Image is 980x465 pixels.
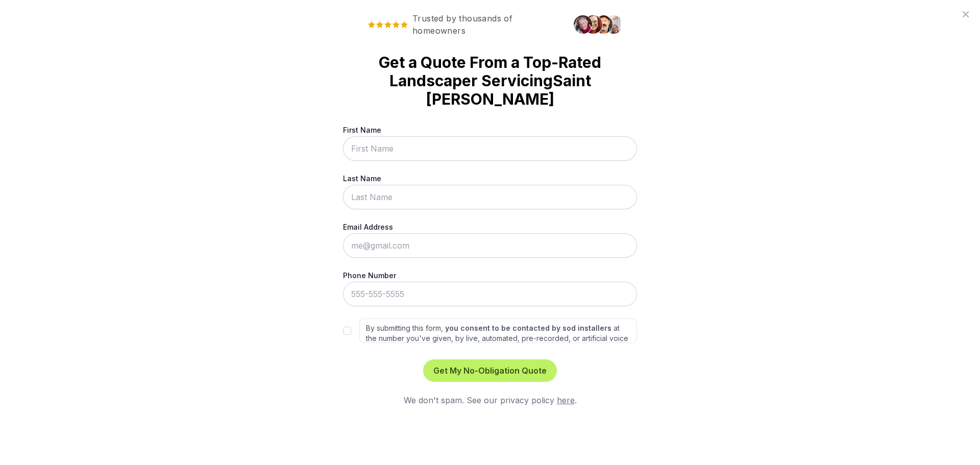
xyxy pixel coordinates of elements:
span: Trusted by thousands of homeowners [359,12,568,37]
input: Last Name [343,185,637,209]
a: here [557,395,575,405]
div: We don't spam. See our privacy policy . [343,394,637,406]
input: me@gmail.com [343,233,637,258]
strong: Get a Quote From a Top-Rated Landscaper Servicing Saint [PERSON_NAME] [359,53,621,108]
label: First Name [343,125,637,135]
button: Get My No-Obligation Quote [423,359,557,382]
strong: you consent to be contacted by sod installers [445,324,611,332]
input: 555-555-5555 [343,282,637,306]
label: By submitting this form, at the number you've given, by live, automated, pre-recorded, or artific... [359,319,637,343]
label: Email Address [343,222,637,232]
label: Phone Number [343,270,637,281]
label: Last Name [343,173,637,184]
input: First Name [343,136,637,161]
